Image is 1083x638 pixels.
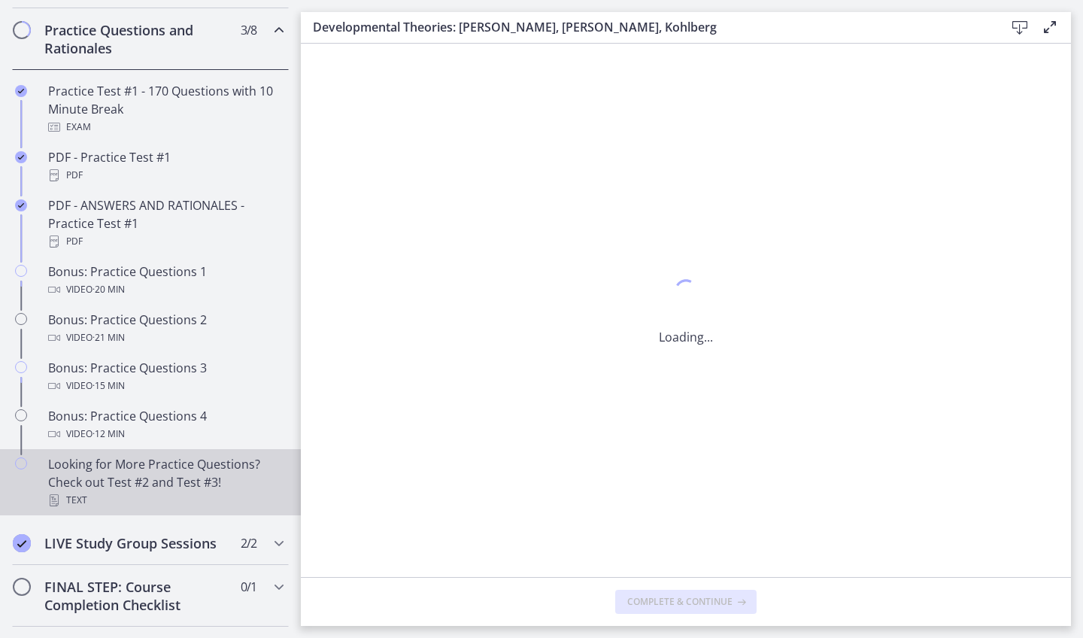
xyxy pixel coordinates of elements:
div: Video [48,329,283,347]
div: PDF [48,166,283,184]
div: Exam [48,118,283,136]
div: PDF [48,232,283,251]
span: 3 / 8 [241,21,256,39]
h2: FINAL STEP: Course Completion Checklist [44,578,228,614]
i: Completed [15,199,27,211]
div: Video [48,281,283,299]
div: Bonus: Practice Questions 3 [48,359,283,395]
span: · 21 min [93,329,125,347]
span: Complete & continue [627,596,733,608]
div: Bonus: Practice Questions 2 [48,311,283,347]
div: 1 [659,275,713,310]
span: · 15 min [93,377,125,395]
i: Completed [15,85,27,97]
button: Complete & continue [615,590,757,614]
span: 0 / 1 [241,578,256,596]
div: Video [48,377,283,395]
span: 2 / 2 [241,534,256,552]
div: PDF - ANSWERS AND RATIONALES - Practice Test #1 [48,196,283,251]
span: · 20 min [93,281,125,299]
h2: LIVE Study Group Sessions [44,534,228,552]
h3: Developmental Theories: [PERSON_NAME], [PERSON_NAME], Kohlberg [313,18,981,36]
h2: Practice Questions and Rationales [44,21,228,57]
div: Text [48,491,283,509]
div: PDF - Practice Test #1 [48,148,283,184]
i: Completed [15,151,27,163]
p: Loading... [659,328,713,346]
div: Bonus: Practice Questions 4 [48,407,283,443]
i: Completed [13,534,31,552]
div: Looking for More Practice Questions? Check out Test #2 and Test #3! [48,455,283,509]
div: Bonus: Practice Questions 1 [48,263,283,299]
span: · 12 min [93,425,125,443]
div: Practice Test #1 - 170 Questions with 10 Minute Break [48,82,283,136]
div: Video [48,425,283,443]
